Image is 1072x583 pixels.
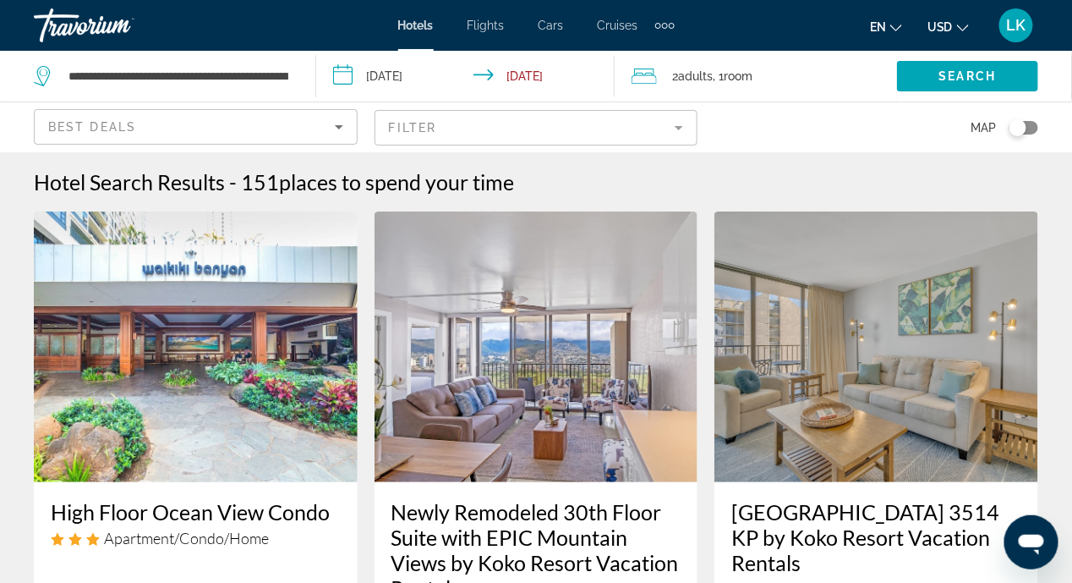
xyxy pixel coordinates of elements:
[279,169,514,195] span: places to spend your time
[870,20,886,34] span: en
[870,14,902,39] button: Change language
[398,19,434,32] a: Hotels
[51,529,341,547] div: 3 star Apartment
[939,69,997,83] span: Search
[994,8,1038,43] button: User Menu
[48,117,343,137] mat-select: Sort by
[678,69,713,83] span: Adults
[241,169,514,195] h2: 151
[51,499,341,525] a: High Floor Ocean View Condo
[316,51,615,102] button: Check-in date: Nov 12, 2025 Check-out date: Nov 16, 2025
[714,212,1038,482] img: Hotel image
[104,529,269,547] span: Apartment/Condo/Home
[229,169,237,195] span: -
[927,20,953,34] span: USD
[1004,515,1058,569] iframe: Button to launch messaging window
[615,51,897,102] button: Travelers: 2 adults, 0 children
[468,19,505,32] a: Flights
[539,19,564,32] a: Cars
[997,120,1038,135] button: Toggle map
[897,61,1038,91] button: Search
[672,64,713,88] span: 2
[598,19,638,32] a: Cruises
[375,212,698,482] img: Hotel image
[655,12,675,39] button: Extra navigation items
[34,3,203,47] a: Travorium
[731,499,1021,575] a: [GEOGRAPHIC_DATA] 3514 KP by Koko Resort Vacation Rentals
[34,212,358,482] img: Hotel image
[724,69,752,83] span: Room
[971,116,997,140] span: Map
[1007,17,1026,34] span: LK
[48,120,136,134] span: Best Deals
[713,64,752,88] span: , 1
[375,109,698,146] button: Filter
[927,14,969,39] button: Change currency
[34,169,225,195] h1: Hotel Search Results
